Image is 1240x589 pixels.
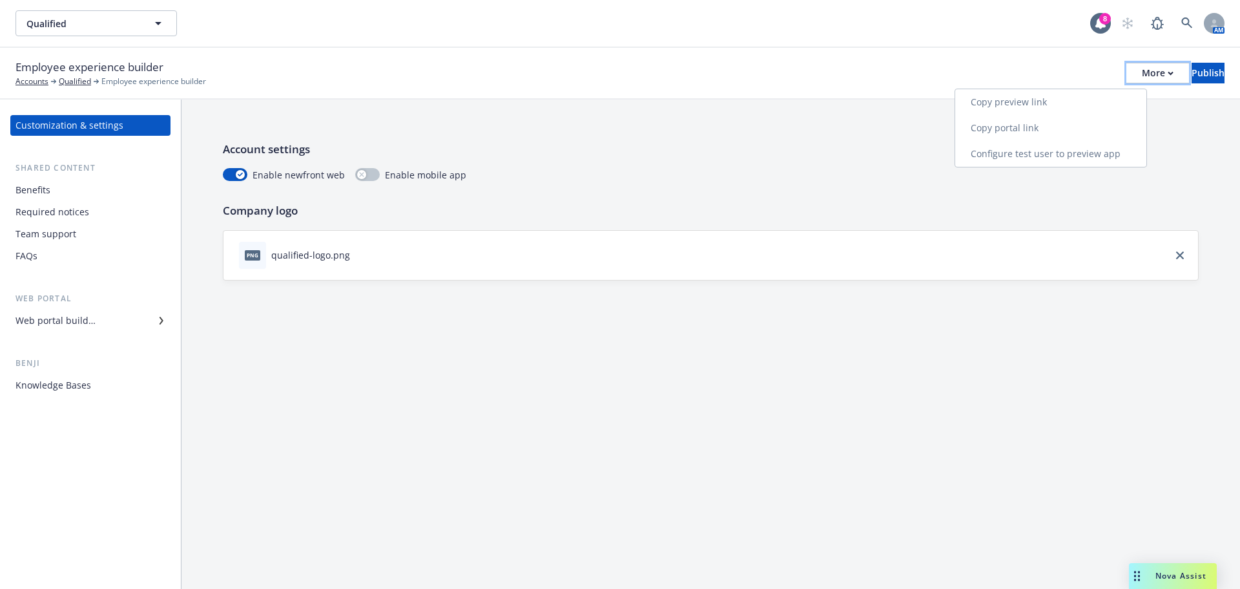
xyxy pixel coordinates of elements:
[1172,248,1188,263] a: close
[59,76,91,87] a: Qualified
[10,246,170,266] a: FAQs
[10,202,170,222] a: Required notices
[10,162,170,175] div: Shared content
[15,59,163,76] span: Employee experience builder
[1142,63,1173,83] div: More
[1099,13,1111,25] div: 8
[15,246,37,266] div: FAQs
[10,224,170,244] a: Team support
[1126,63,1189,83] button: More
[1129,563,1217,589] button: Nova Assist
[245,250,260,260] span: png
[15,115,123,136] div: Customization & settings
[355,248,366,262] button: download file
[15,76,48,87] a: Accounts
[15,310,96,331] div: Web portal builder
[10,375,170,396] a: Knowledge Bases
[253,168,345,182] span: Enable newfront web
[1144,10,1170,36] a: Report a Bug
[26,17,138,30] span: Qualified
[1192,63,1224,83] button: Publish
[955,89,1146,115] a: Copy preview link
[223,141,1199,158] p: Account settings
[15,224,76,244] div: Team support
[10,357,170,370] div: Benji
[955,115,1146,141] a: Copy portal link
[10,310,170,331] a: Web portal builder
[15,10,177,36] button: Qualified
[15,202,89,222] div: Required notices
[101,76,206,87] span: Employee experience builder
[1115,10,1141,36] a: Start snowing
[10,180,170,200] a: Benefits
[10,292,170,305] div: Web portal
[271,248,350,262] div: qualified-logo.png
[15,180,50,200] div: Benefits
[385,168,466,182] span: Enable mobile app
[15,375,91,396] div: Knowledge Bases
[10,115,170,136] a: Customization & settings
[955,141,1146,167] a: Configure test user to preview app
[1155,570,1206,581] span: Nova Assist
[223,202,1199,219] p: Company logo
[1174,10,1200,36] a: Search
[1129,563,1145,589] div: Drag to move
